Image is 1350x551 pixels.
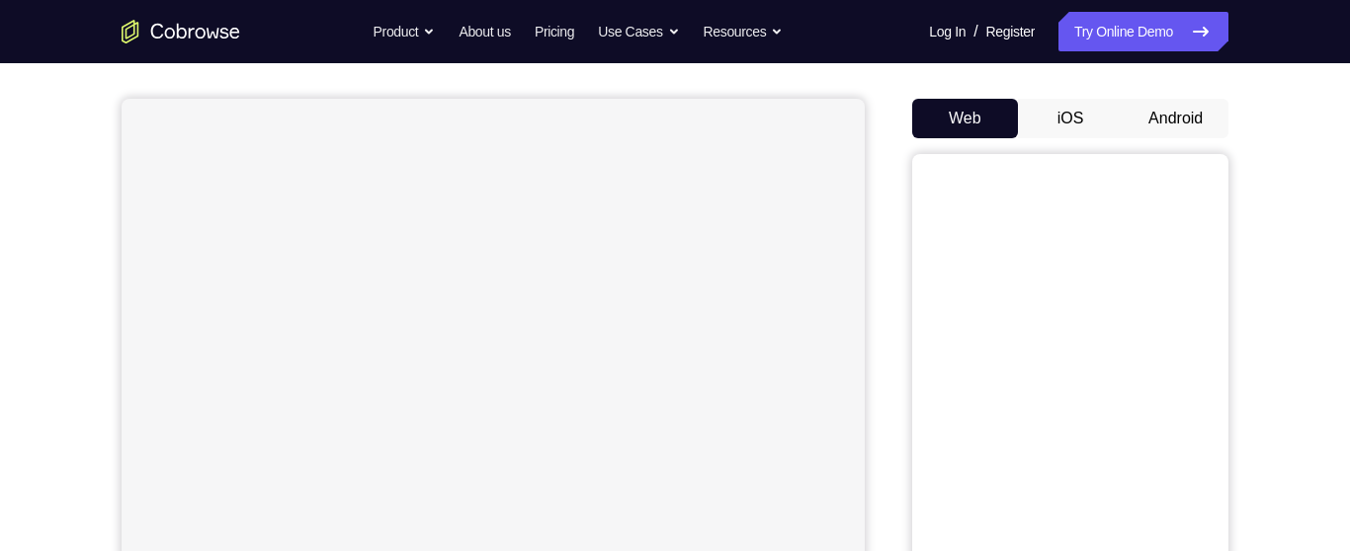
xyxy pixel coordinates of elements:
span: / [973,20,977,43]
button: Product [374,12,436,51]
a: Log In [929,12,966,51]
a: Go to the home page [122,20,240,43]
button: Resources [704,12,784,51]
a: Try Online Demo [1058,12,1228,51]
button: iOS [1018,99,1124,138]
button: Android [1123,99,1228,138]
button: Use Cases [598,12,679,51]
a: Pricing [535,12,574,51]
a: About us [459,12,510,51]
button: Web [912,99,1018,138]
a: Register [986,12,1035,51]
